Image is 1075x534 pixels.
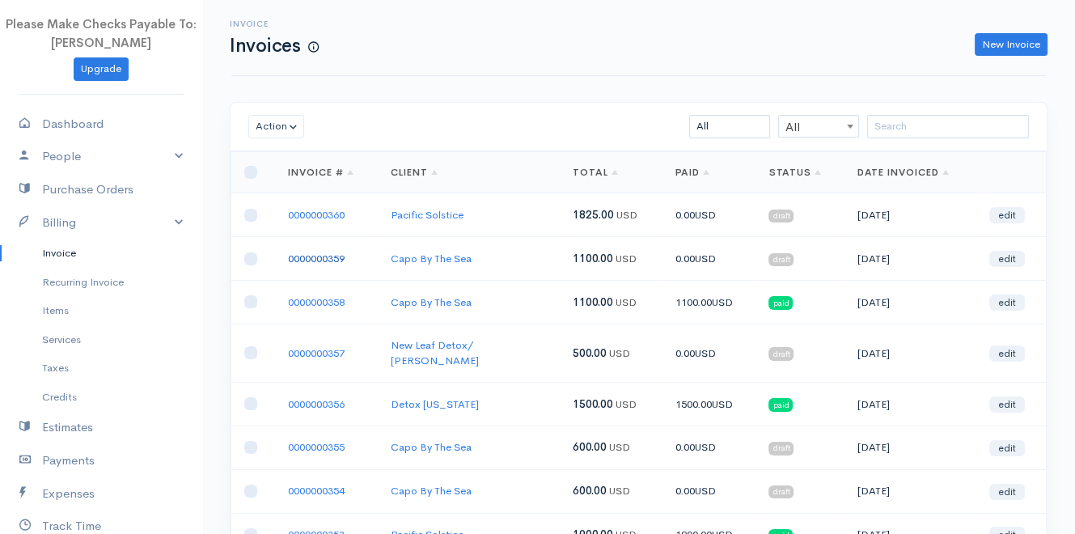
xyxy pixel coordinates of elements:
[288,208,345,222] a: 0000000360
[675,166,709,179] a: Paid
[391,397,479,411] a: Detox [US_STATE]
[248,115,304,138] button: Action
[288,252,345,265] a: 0000000359
[844,324,976,382] td: [DATE]
[768,210,794,222] span: draft
[711,295,732,309] span: USD
[308,40,319,54] span: How to create your first Invoice?
[609,484,630,498] span: USD
[573,166,618,179] a: Total
[391,484,472,498] a: Capo By The Sea
[844,469,976,513] td: [DATE]
[768,347,794,360] span: draft
[768,296,793,309] span: paid
[779,116,858,138] span: All
[391,338,479,368] a: New Leaf Detox/ [PERSON_NAME]
[662,193,755,237] td: 0.00
[573,208,614,222] span: 1825.00
[989,396,1025,413] a: edit
[616,208,637,222] span: USD
[768,166,821,179] a: Status
[616,295,637,309] span: USD
[768,485,794,498] span: draft
[288,346,345,360] a: 0000000357
[288,440,345,454] a: 0000000355
[778,115,859,138] span: All
[391,440,472,454] a: Capo By The Sea
[694,440,715,454] span: USD
[844,382,976,426] td: [DATE]
[694,208,715,222] span: USD
[288,484,345,498] a: 0000000354
[74,57,129,81] a: Upgrade
[867,115,1029,138] input: Search
[391,166,438,179] a: Client
[573,484,607,498] span: 600.00
[288,397,345,411] a: 0000000356
[573,440,607,454] span: 600.00
[662,324,755,382] td: 0.00
[662,469,755,513] td: 0.00
[616,397,637,411] span: USD
[857,166,948,179] a: Date Invoiced
[975,33,1047,57] a: New Invoice
[662,237,755,281] td: 0.00
[573,346,607,360] span: 500.00
[573,397,613,411] span: 1500.00
[844,237,976,281] td: [DATE]
[573,252,613,265] span: 1100.00
[662,281,755,324] td: 1100.00
[662,426,755,469] td: 0.00
[391,295,472,309] a: Capo By The Sea
[609,440,630,454] span: USD
[6,16,197,50] span: Please Make Checks Payable To: [PERSON_NAME]
[989,295,1025,311] a: edit
[662,382,755,426] td: 1500.00
[573,295,613,309] span: 1100.00
[391,208,463,222] a: Pacific Solstice
[288,295,345,309] a: 0000000358
[844,193,976,237] td: [DATE]
[230,19,319,28] h6: Invoice
[230,36,319,56] h1: Invoices
[694,252,715,265] span: USD
[989,440,1025,456] a: edit
[989,484,1025,500] a: edit
[844,426,976,469] td: [DATE]
[616,252,637,265] span: USD
[694,484,715,498] span: USD
[844,281,976,324] td: [DATE]
[768,442,794,455] span: draft
[989,251,1025,267] a: edit
[989,345,1025,362] a: edit
[989,207,1025,223] a: edit
[711,397,732,411] span: USD
[768,398,793,411] span: paid
[694,346,715,360] span: USD
[609,346,630,360] span: USD
[391,252,472,265] a: Capo By The Sea
[768,253,794,266] span: draft
[288,166,353,179] a: Invoice #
